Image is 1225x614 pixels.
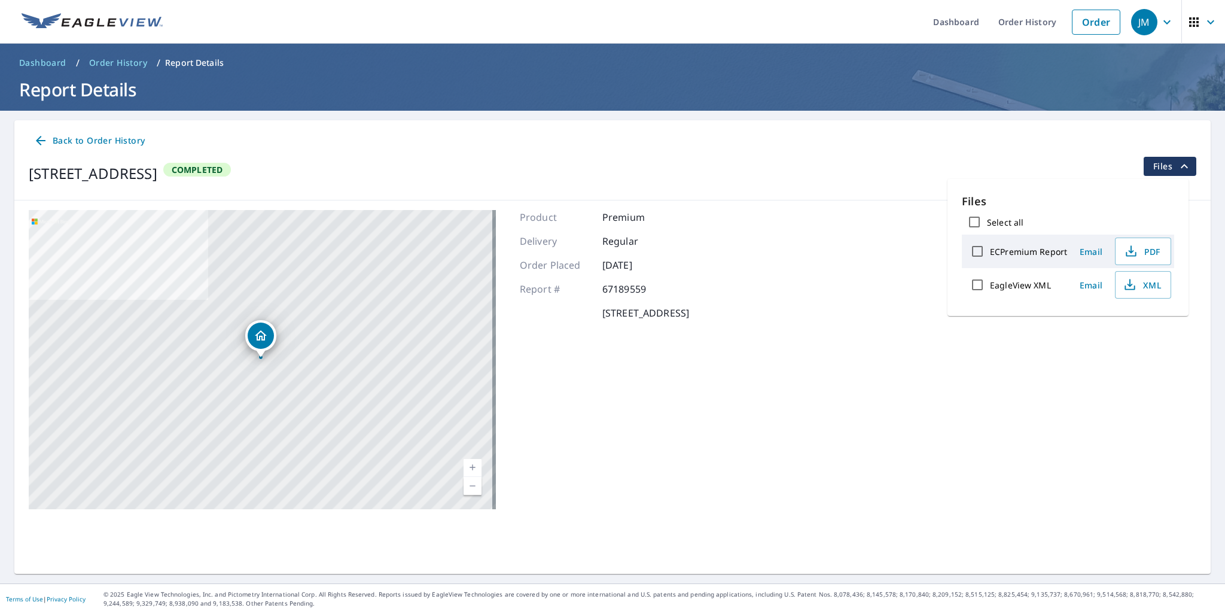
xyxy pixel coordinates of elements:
[103,590,1219,608] p: © 2025 Eagle View Technologies, Inc. and Pictometry International Corp. All Rights Reserved. Repo...
[520,234,592,248] p: Delivery
[962,193,1174,209] p: Files
[33,133,145,148] span: Back to Order History
[76,56,80,70] li: /
[29,163,157,184] div: [STREET_ADDRESS]
[1131,9,1157,35] div: JM
[164,164,230,175] span: Completed
[1123,278,1161,292] span: XML
[520,258,592,272] p: Order Placed
[602,234,674,248] p: Regular
[22,13,163,31] img: EV Logo
[464,459,482,477] a: Current Level 17, Zoom In
[29,130,150,152] a: Back to Order History
[14,53,1211,72] nav: breadcrumb
[1115,238,1171,265] button: PDF
[602,306,689,320] p: [STREET_ADDRESS]
[14,77,1211,102] h1: Report Details
[1115,271,1171,299] button: XML
[1143,157,1196,176] button: filesDropdownBtn-67189559
[602,210,674,224] p: Premium
[245,320,276,357] div: Dropped pin, building 1, Residential property, 1810 167th Ave NE Bellevue, WA 98008
[602,258,674,272] p: [DATE]
[84,53,152,72] a: Order History
[1153,159,1192,174] span: Files
[987,217,1023,228] label: Select all
[1072,276,1110,294] button: Email
[157,56,160,70] li: /
[1077,279,1105,291] span: Email
[1123,244,1161,259] span: PDF
[19,57,66,69] span: Dashboard
[1077,246,1105,257] span: Email
[464,477,482,495] a: Current Level 17, Zoom Out
[6,595,43,603] a: Terms of Use
[520,210,592,224] p: Product
[520,282,592,296] p: Report #
[165,57,224,69] p: Report Details
[1072,242,1110,261] button: Email
[990,246,1067,257] label: ECPremium Report
[990,279,1051,291] label: EagleView XML
[47,595,86,603] a: Privacy Policy
[14,53,71,72] a: Dashboard
[89,57,147,69] span: Order History
[1072,10,1120,35] a: Order
[6,595,86,603] p: |
[602,282,674,296] p: 67189559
